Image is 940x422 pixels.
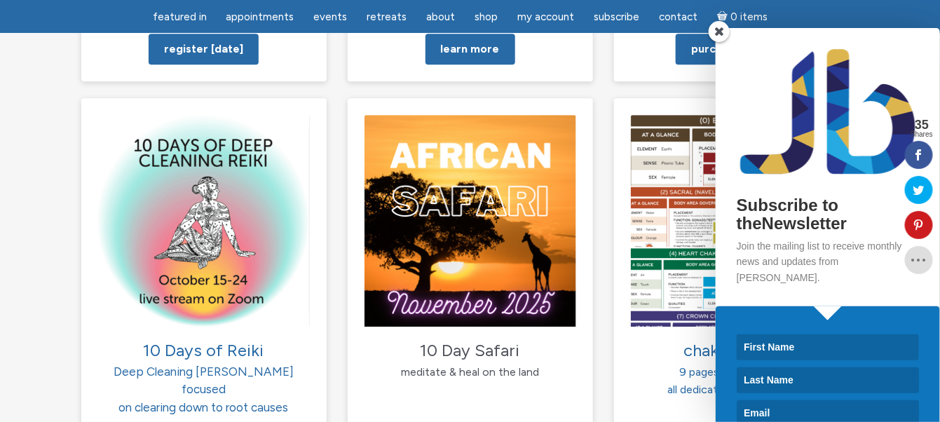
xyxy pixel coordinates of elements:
[418,4,464,31] a: About
[401,365,539,379] span: meditate & heal on the land
[911,131,933,138] span: Shares
[427,11,456,23] span: About
[737,196,919,233] h2: Subscribe to theNewsletter
[153,11,207,23] span: featured in
[306,4,356,31] a: Events
[359,4,416,31] a: Retreats
[510,4,583,31] a: My Account
[367,11,407,23] span: Retreats
[475,11,498,23] span: Shop
[737,238,919,285] p: Join the mailing list to receive monthly news and updates from [PERSON_NAME].
[651,4,707,31] a: Contact
[144,340,264,360] span: 10 Days of Reiki
[467,4,507,31] a: Shop
[114,345,294,397] span: Deep Cleaning [PERSON_NAME] focused
[730,12,768,22] span: 0 items
[709,2,777,31] a: Cart0 items
[594,11,640,23] span: Subscribe
[149,34,259,64] a: Register [DATE]
[119,400,289,414] span: on clearing down to root causes
[660,11,698,23] span: Contact
[425,34,515,64] a: Learn more
[586,4,648,31] a: Subscribe
[314,11,348,23] span: Events
[718,11,731,23] i: Cart
[737,367,919,393] input: Last Name
[421,340,520,360] span: 10 Day Safari
[518,11,575,23] span: My Account
[226,11,294,23] span: Appointments
[144,4,215,31] a: featured in
[911,118,933,131] span: 35
[737,334,919,360] input: First Name
[218,4,303,31] a: Appointments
